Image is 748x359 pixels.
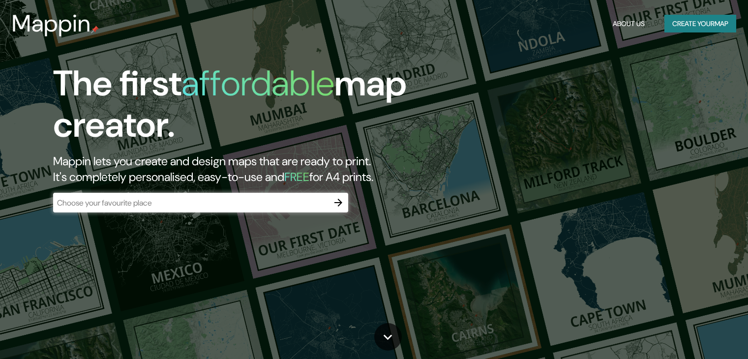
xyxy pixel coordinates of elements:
input: Choose your favourite place [53,197,329,209]
h5: FREE [284,169,309,184]
h3: Mappin [12,10,91,37]
button: About Us [609,15,649,33]
button: Create yourmap [664,15,736,33]
img: mappin-pin [91,26,99,33]
h1: The first map creator. [53,63,427,153]
h1: affordable [181,60,334,106]
h2: Mappin lets you create and design maps that are ready to print. It's completely personalised, eas... [53,153,427,185]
